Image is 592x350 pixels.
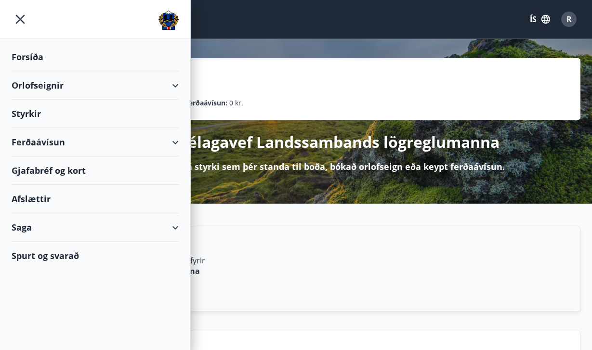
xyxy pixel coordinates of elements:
div: Styrkir [12,100,179,128]
p: Ferðaávísun : [185,98,227,108]
div: Ferðaávísun [12,128,179,156]
p: Velkomin á félagavef Landssambands lögreglumanna [93,131,500,153]
span: 0 kr. [229,98,243,108]
button: R [557,8,580,31]
button: menu [12,11,29,28]
div: Orlofseignir [12,71,179,100]
div: Saga [12,213,179,242]
button: ÍS [525,11,555,28]
span: R [566,14,572,25]
div: Afslættir [12,185,179,213]
p: Hér getur þú sótt um þá styrki sem þér standa til boða, bókað orlofseign eða keypt ferðaávísun. [87,160,505,173]
div: Gjafabréf og kort [12,156,179,185]
div: Spurt og svarað [12,242,179,270]
img: union_logo [158,11,179,30]
div: Forsíða [12,43,179,71]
